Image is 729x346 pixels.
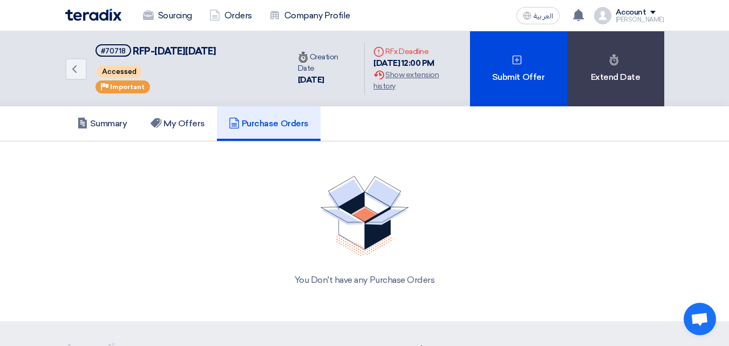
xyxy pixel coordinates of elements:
[261,4,359,28] a: Company Profile
[616,8,646,17] div: Account
[110,83,145,91] span: Important
[78,274,651,287] div: You Don't have any Purchase Orders
[201,4,261,28] a: Orders
[96,44,216,58] h5: RFP-Saudi National Day 2025
[139,106,217,141] a: My Offers
[594,7,611,24] img: profile_test.png
[217,106,321,141] a: Purchase Orders
[684,303,716,335] a: Open chat
[101,48,126,55] div: #70718
[567,31,664,106] div: Extend Date
[321,176,409,256] img: No Quotations Found!
[298,51,356,74] div: Creation Date
[134,4,201,28] a: Sourcing
[65,9,121,21] img: Teradix logo
[373,69,461,92] div: Show extension history
[65,106,139,141] a: Summary
[373,46,461,57] div: RFx Deadline
[229,118,309,129] h5: Purchase Orders
[470,31,567,106] div: Submit Offer
[77,118,127,129] h5: Summary
[133,45,216,57] span: RFP-[DATE][DATE]
[97,65,142,78] span: Accessed
[516,7,560,24] button: العربية
[151,118,205,129] h5: My Offers
[298,74,356,86] div: [DATE]
[373,57,461,70] div: [DATE] 12:00 PM
[616,17,664,23] div: [PERSON_NAME]
[534,12,553,20] span: العربية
